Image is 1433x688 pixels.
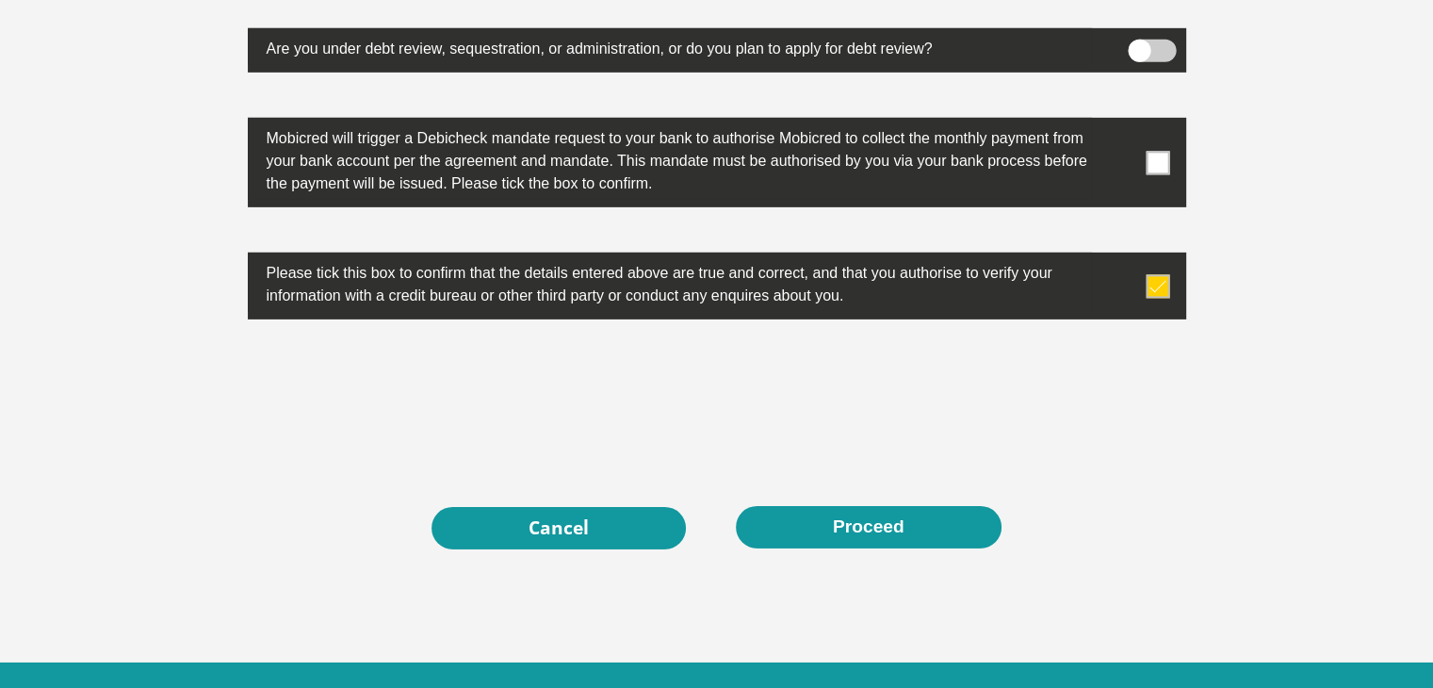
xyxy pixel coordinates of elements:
label: Please tick this box to confirm that the details entered above are true and correct, and that you... [248,253,1092,312]
iframe: reCAPTCHA [574,365,860,438]
label: Mobicred will trigger a Debicheck mandate request to your bank to authorise Mobicred to collect t... [248,118,1092,200]
a: Cancel [432,507,686,549]
button: Proceed [736,506,1001,549]
label: Are you under debt review, sequestration, or administration, or do you plan to apply for debt rev... [248,28,1092,65]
